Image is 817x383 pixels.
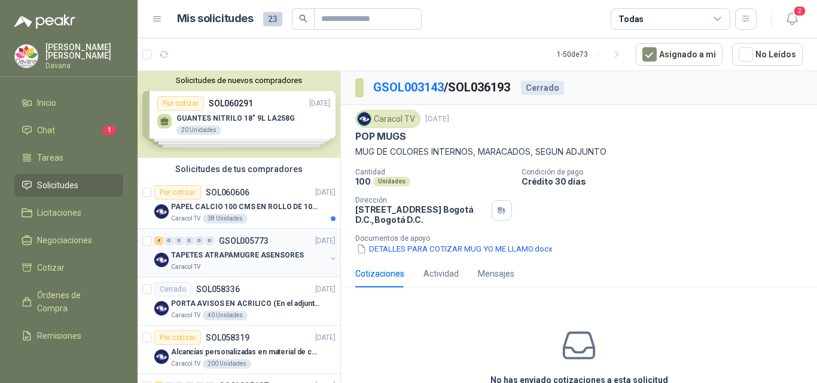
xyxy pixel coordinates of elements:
[171,359,200,369] p: Caracol TV
[203,214,248,223] div: 38 Unidades
[37,179,78,192] span: Solicitudes
[14,324,123,347] a: Remisiones
[315,187,336,198] p: [DATE]
[299,14,307,23] span: search
[522,176,812,186] p: Crédito 30 días
[355,130,406,143] p: POP MUGS
[355,196,487,204] p: Dirección
[164,237,173,245] div: 0
[732,43,803,66] button: No Leídos
[206,333,249,342] p: SOL058319
[171,250,304,261] p: TAPETES ATRAPAMUGRE ASENSORES
[37,261,65,274] span: Cotizar
[154,301,169,315] img: Company Logo
[355,204,487,225] p: [STREET_ADDRESS] Bogotá D.C. , Bogotá D.C.
[37,96,56,109] span: Inicio
[373,78,511,97] p: / SOL036193
[138,158,340,180] div: Solicitudes de tus compradores
[14,119,123,142] a: Chat1
[138,71,340,158] div: Solicitudes de nuevos compradoresPor cotizarSOL060291[DATE] GUANTES NITRILO 18" 9L LA258G20 Unida...
[171,214,200,223] p: Caracol TV
[175,237,184,245] div: 0
[14,146,123,169] a: Tareas
[521,81,564,95] div: Cerrado
[355,243,554,255] button: DETALLES PARA COTIZAR MUG YO ME LLAMO.docx
[522,168,812,176] p: Condición de pago
[37,151,63,164] span: Tareas
[138,326,340,374] a: Por cotizarSOL058319[DATE] Company LogoAlcancías personalizadas en material de cerámica (VER ADJU...
[373,177,410,186] div: Unidades
[103,125,116,135] span: 1
[355,267,404,280] div: Cotizaciones
[203,311,248,320] div: 40 Unidades
[14,201,123,224] a: Licitaciones
[618,13,644,26] div: Todas
[781,8,803,30] button: 2
[15,45,38,68] img: Company Logo
[373,80,444,94] a: GSOL003143
[37,329,81,342] span: Remisiones
[423,267,459,280] div: Actividad
[793,5,806,17] span: 2
[45,43,123,60] p: [PERSON_NAME] [PERSON_NAME]
[171,347,320,358] p: Alcancías personalizadas en material de cerámica (VER ADJUNTO)
[154,185,201,200] div: Por cotizar
[171,311,200,320] p: Caracol TV
[315,332,336,344] p: [DATE]
[37,206,81,219] span: Licitaciones
[154,282,191,296] div: Cerrado
[171,298,320,310] p: PORTA AVISOS EN ACRILICO (En el adjunto mas informacion)
[206,188,249,197] p: SOL060606
[37,289,112,315] span: Órdenes de Compra
[196,285,240,293] p: SOL058336
[14,91,123,114] a: Inicio
[177,10,254,27] h1: Mis solicitudes
[14,229,123,252] a: Negociaciones
[205,237,214,245] div: 0
[138,277,340,326] a: CerradoSOL058336[DATE] Company LogoPORTA AVISOS EN ACRILICO (En el adjunto mas informacion)Caraco...
[315,284,336,295] p: [DATE]
[14,352,123,375] a: Configuración
[154,350,169,364] img: Company Logo
[355,145,803,158] p: MUG DE COLORES INTERNOS, MARACADOS, SEGUN ADJUNTO
[203,359,251,369] div: 200 Unidades
[478,267,514,280] div: Mensajes
[557,45,626,64] div: 1 - 50 de 73
[636,43,723,66] button: Asignado a mi
[171,262,200,272] p: Caracol TV
[355,110,420,128] div: Caracol TV
[355,168,512,176] p: Cantidad
[154,330,201,345] div: Por cotizar
[171,201,320,213] p: PAPEL CALCIO 100 CMS EN ROLLO DE 100 GR
[219,237,269,245] p: GSOL005773
[37,234,92,247] span: Negociaciones
[263,12,282,26] span: 23
[154,237,163,245] div: 4
[45,62,123,69] p: Davana
[37,124,55,137] span: Chat
[195,237,204,245] div: 0
[355,234,812,243] p: Documentos de apoyo
[358,112,371,125] img: Company Logo
[14,284,123,320] a: Órdenes de Compra
[154,253,169,267] img: Company Logo
[154,204,169,219] img: Company Logo
[142,76,336,85] button: Solicitudes de nuevos compradores
[315,235,336,247] p: [DATE]
[14,174,123,197] a: Solicitudes
[185,237,194,245] div: 0
[14,14,75,29] img: Logo peakr
[355,176,371,186] p: 100
[138,180,340,229] a: Por cotizarSOL060606[DATE] Company LogoPAPEL CALCIO 100 CMS EN ROLLO DE 100 GRCaracol TV38 Unidades
[425,114,449,125] p: [DATE]
[154,234,338,272] a: 4 0 0 0 0 0 GSOL005773[DATE] Company LogoTAPETES ATRAPAMUGRE ASENSORESCaracol TV
[14,256,123,279] a: Cotizar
